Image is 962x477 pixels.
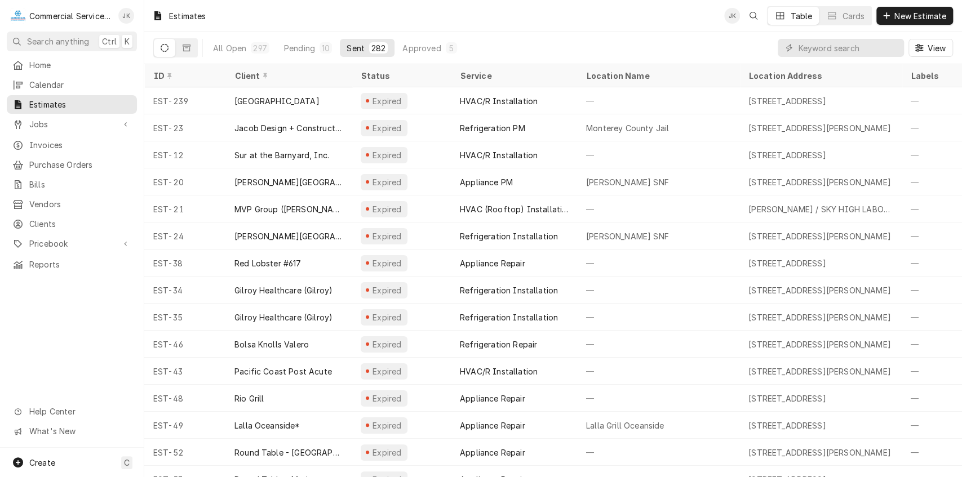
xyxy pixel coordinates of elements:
div: Lalla Grill Oceanside [586,420,664,431]
div: Monterey County Jail [586,122,669,134]
span: Calendar [29,79,131,91]
div: EST-21 [144,195,225,222]
div: [PERSON_NAME][GEOGRAPHIC_DATA] [234,230,343,242]
div: Appliance Repair [460,420,525,431]
div: 10 [322,42,330,54]
div: ID [153,70,214,82]
div: — [577,87,739,114]
div: Refrigeration Installation [460,284,558,296]
div: Service [460,70,566,82]
div: Client [234,70,340,82]
div: [PERSON_NAME] SNF [586,230,669,242]
div: [STREET_ADDRESS][PERSON_NAME] [748,230,891,242]
div: [PERSON_NAME] SNF [586,176,669,188]
a: Go to What's New [7,422,137,440]
span: What's New [29,425,130,437]
span: Purchase Orders [29,159,131,171]
div: Bolsa Knolls Valero [234,338,309,350]
div: HVAC/R Installation [460,95,538,107]
a: Home [7,56,137,74]
div: 297 [253,42,267,54]
div: Cards [842,10,865,22]
div: Location Name [586,70,728,82]
div: Expired [371,257,403,269]
div: Pacific Coast Post Acute [234,365,332,377]
span: Create [29,458,55,467]
a: Estimates [7,95,137,114]
div: EST-38 [144,249,225,277]
div: 282 [371,42,385,54]
div: Approved [402,42,441,54]
div: All Open [213,42,246,54]
span: Vendors [29,198,131,210]
div: Sur at the Barnyard, Inc. [234,149,329,161]
a: Invoices [7,136,137,154]
div: EST-46 [144,331,225,358]
div: [STREET_ADDRESS] [748,149,826,161]
div: [PERSON_NAME] / SKY HIGH LABOR [PERSON_NAME] M [STREET_ADDRESS][PERSON_NAME] [748,203,893,215]
div: Lalla Oceanside* [234,420,300,431]
div: Expired [371,149,403,161]
span: View [925,42,948,54]
div: [STREET_ADDRESS] [748,393,826,404]
span: Estimates [29,99,131,110]
div: Expired [371,338,403,350]
div: — [577,385,739,412]
div: [GEOGRAPHIC_DATA] [234,95,320,107]
span: Search anything [27,35,89,47]
div: — [577,195,739,222]
button: Search anythingCtrlK [7,32,137,51]
div: — [577,304,739,331]
div: HVAC/R Installation [460,149,538,161]
span: Ctrl [102,35,117,47]
div: HVAC/R Installation [460,365,538,377]
div: Expired [371,176,403,188]
div: [STREET_ADDRESS] [748,420,826,431]
div: Expired [371,284,403,296]
button: Open search [744,7,762,25]
div: Refrigeration Installation [460,230,558,242]
div: Expired [371,122,403,134]
div: — [577,439,739,466]
div: JK [118,8,134,24]
div: EST-12 [144,141,225,168]
div: [STREET_ADDRESS][PERSON_NAME] [748,338,891,350]
div: [STREET_ADDRESS] [748,257,826,269]
div: Gilroy Healthcare (Gilroy) [234,284,333,296]
a: Calendar [7,75,137,94]
div: John Key's Avatar [724,8,740,24]
div: [STREET_ADDRESS][PERSON_NAME] [748,365,891,377]
div: — [577,277,739,304]
div: Status [361,70,440,82]
div: Appliance PM [460,176,513,188]
div: EST-34 [144,277,225,304]
a: Go to Jobs [7,115,137,133]
div: Refrigeration Repair [460,338,537,350]
div: — [577,358,739,385]
div: [STREET_ADDRESS][PERSON_NAME] [748,447,891,458]
div: [STREET_ADDRESS][PERSON_NAME] [748,284,891,296]
div: EST-52 [144,439,225,466]
div: Expired [371,365,403,377]
div: Expired [371,311,403,323]
a: Bills [7,175,137,194]
div: Expired [371,95,403,107]
div: John Key's Avatar [118,8,134,24]
div: [STREET_ADDRESS][PERSON_NAME] [748,176,891,188]
div: Table [790,10,812,22]
div: JK [724,8,740,24]
div: EST-20 [144,168,225,195]
div: MVP Group ([PERSON_NAME]) [234,203,343,215]
span: Pricebook [29,238,114,249]
span: New Estimate [892,10,948,22]
div: [PERSON_NAME][GEOGRAPHIC_DATA] [234,176,343,188]
div: Appliance Repair [460,393,525,404]
div: Round Table - [GEOGRAPHIC_DATA] [234,447,343,458]
div: HVAC (Rooftop) Installation [460,203,568,215]
div: Gilroy Healthcare (Gilroy) [234,311,333,323]
div: — [577,331,739,358]
span: Reports [29,258,131,270]
a: Clients [7,215,137,233]
div: EST-49 [144,412,225,439]
span: Bills [29,179,131,190]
